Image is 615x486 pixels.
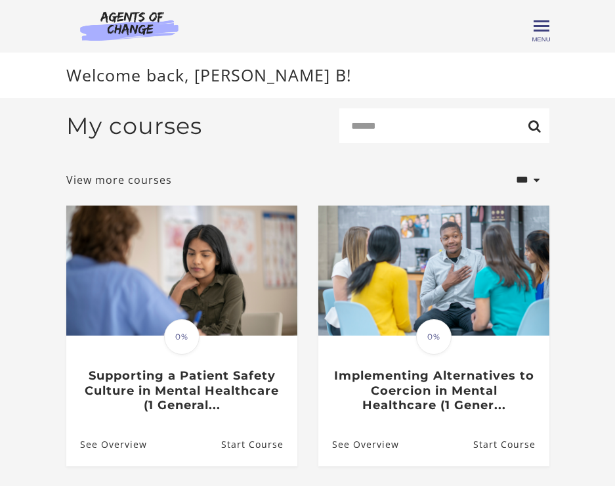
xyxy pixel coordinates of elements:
[66,172,172,188] a: View more courses
[221,424,297,466] a: Supporting a Patient Safety Culture in Mental Healthcare (1 General...: Resume Course
[164,319,200,355] span: 0%
[318,424,399,466] a: Implementing Alternatives to Coercion in Mental Healthcare (1 Gener...: See Overview
[66,112,202,140] h2: My courses
[66,63,549,88] p: Welcome back, [PERSON_NAME] B!
[66,424,147,466] a: Supporting a Patient Safety Culture in Mental Healthcare (1 General...: See Overview
[416,319,452,355] span: 0%
[534,25,549,27] span: Toggle menu
[66,11,192,41] img: Agents of Change Logo
[534,18,549,34] button: Toggle menu Menu
[473,424,549,466] a: Implementing Alternatives to Coercion in Mental Healthcare (1 Gener...: Resume Course
[80,368,283,413] h3: Supporting a Patient Safety Culture in Mental Healthcare (1 General...
[332,368,535,413] h3: Implementing Alternatives to Coercion in Mental Healthcare (1 Gener...
[532,35,550,43] span: Menu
